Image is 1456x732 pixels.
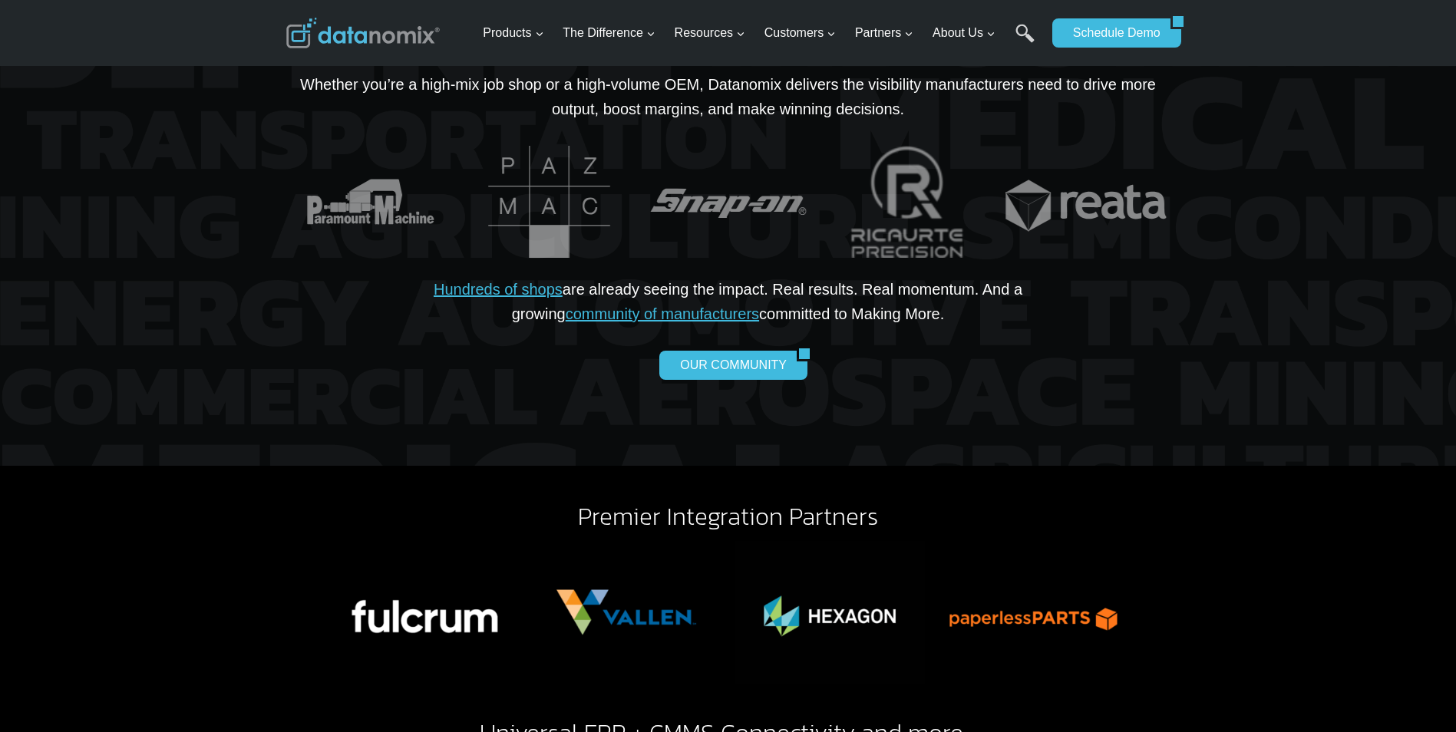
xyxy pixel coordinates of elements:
img: Datanomix Customer - Ricaurte Precision [823,146,991,258]
div: 2 of 6 [531,541,721,684]
img: Datanomix + Hexagon Manufacturing Intelligence [735,541,925,684]
div: Photo Gallery Carousel [286,146,1170,258]
img: Datanomix [286,18,440,48]
a: community of manufacturers [566,305,759,322]
img: Datanomix Customer, Paramount Machine [286,146,454,258]
img: Datanomix + Fulcrum [328,541,518,684]
a: Terms [172,342,195,353]
div: 1 of 26 [286,146,454,258]
div: 4 of 26 [823,146,991,258]
a: OUR COMMUNITY [659,351,797,380]
div: 2 of 26 [465,146,633,258]
div: 4 of 6 [938,541,1128,684]
span: Phone number [345,64,414,77]
img: Datanomix Customer, Pazmac Inc. [465,146,633,258]
div: 1 of 6 [328,541,518,684]
a: Hundreds of shops [434,281,563,298]
p: Whether you’re a high-mix job shop or a high-volume OEM, Datanomix delivers the visibility manufa... [286,72,1170,121]
span: Last Name [345,1,395,15]
div: 3 of 6 [735,541,925,684]
span: Partners [855,23,913,43]
span: The Difference [563,23,655,43]
h2: Premier Integration Partners [286,504,1170,529]
span: About Us [933,23,995,43]
div: 5 of 26 [1002,146,1170,258]
img: Datanomix + Paperless Parts [938,541,1128,684]
span: Resources [675,23,745,43]
div: 3 of 26 [644,146,812,258]
img: Datanomix Customer, Snapon [644,146,812,258]
img: Reata Engineering [1002,146,1170,258]
nav: Primary Navigation [477,8,1045,58]
p: are already seeing the impact. Real results. Real momentum. And a growing committed to Making More. [385,277,1072,326]
a: Privacy Policy [209,342,259,353]
span: State/Region [345,190,404,203]
span: Customers [764,23,836,43]
div: Photo Gallery Carousel [328,541,1129,684]
a: Search [1015,24,1035,58]
img: Datanomix + Vallen [531,541,721,684]
a: Schedule Demo [1052,18,1170,48]
span: Products [483,23,543,43]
